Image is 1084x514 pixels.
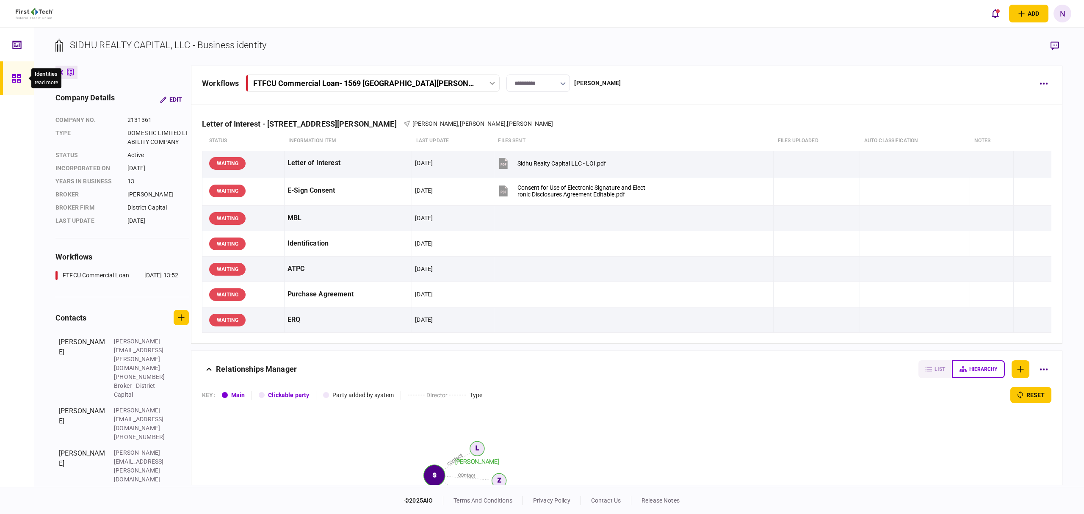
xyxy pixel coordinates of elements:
div: WAITING [209,185,246,197]
div: [DATE] [415,315,433,324]
a: FTFCU Commercial Loan[DATE] 13:52 [55,271,178,280]
div: District Capital [127,203,189,212]
div: workflows [55,251,189,263]
div: FTFCU Commercial Loan [63,271,129,280]
text: contact [458,472,476,479]
div: 13 [127,177,189,186]
div: SIDHU REALTY CAPITAL, LLC - Business identity [70,38,266,52]
div: [PERSON_NAME][EMAIL_ADDRESS][DOMAIN_NAME] [114,406,169,433]
div: WAITING [209,157,246,170]
div: ATPC [288,260,409,279]
div: KEY : [202,391,215,400]
div: Relationships Manager [216,360,297,378]
div: [PERSON_NAME][EMAIL_ADDRESS][PERSON_NAME][DOMAIN_NAME] [114,337,169,373]
th: files sent [494,131,773,151]
div: [DATE] [127,164,189,173]
div: [DATE] [415,290,433,298]
div: workflows [202,77,239,89]
div: [PERSON_NAME] [127,190,189,199]
button: Consent for Use of Electronic Signature and Electronic Disclosures Agreement Editable.pdf [497,181,645,200]
div: Clickable party [268,391,309,400]
div: MBL [288,209,409,228]
span: , [506,120,507,127]
button: Sidhu Realty Capital LLC - LOI.pdf [497,154,606,173]
th: status [202,131,285,151]
div: Main [231,391,245,400]
div: [PERSON_NAME] [574,79,621,88]
div: [PERSON_NAME] [59,337,105,399]
span: [PERSON_NAME] [507,120,553,127]
div: WAITING [209,314,246,326]
div: [PERSON_NAME] [59,406,105,442]
div: ERQ [288,310,409,329]
div: broker firm [55,203,119,212]
div: [DATE] 13:52 [144,271,179,280]
div: Identification [288,234,409,253]
th: Information item [284,131,412,151]
div: Letter of Interest - [STREET_ADDRESS][PERSON_NAME] [202,119,404,128]
div: Broker - District Capital [114,381,169,399]
div: [DATE] [415,214,433,222]
text: Z [498,477,501,484]
span: [PERSON_NAME] [460,120,506,127]
th: last update [412,131,494,151]
button: FTFCU Commercial Loan- 1569 [GEOGRAPHIC_DATA][PERSON_NAME] [246,75,500,92]
div: WAITING [209,238,246,250]
div: © 2025 AIO [404,496,443,505]
div: company details [55,92,115,107]
div: FTFCU Commercial Loan - 1569 [GEOGRAPHIC_DATA][PERSON_NAME] [253,79,474,88]
div: Type [470,391,483,400]
div: Type [55,129,119,146]
div: Sidhu Realty Capital LLC - LOI.pdf [517,160,606,167]
a: terms and conditions [454,497,512,504]
span: hierarchy [969,366,997,372]
div: Consent for Use of Electronic Signature and Electronic Disclosures Agreement Editable.pdf [517,184,645,198]
div: Party added by system [332,391,394,400]
a: release notes [642,497,680,504]
div: [DATE] [415,159,433,167]
text: S [433,472,436,478]
button: list [918,360,952,378]
button: Edit [153,92,189,107]
button: N [1054,5,1071,22]
button: open adding identity options [1009,5,1048,22]
div: status [55,151,119,160]
div: WAITING [209,263,246,276]
div: Broker [55,190,119,199]
div: company no. [55,116,119,124]
a: contact us [591,497,621,504]
th: Files uploaded [774,131,860,151]
div: Letter of Interest [288,154,409,173]
span: list [935,366,945,372]
div: [PHONE_NUMBER] [114,433,169,442]
div: [DATE] [127,216,189,225]
div: E-Sign Consent [288,181,409,200]
button: reset [1010,387,1051,403]
span: [PERSON_NAME] [412,120,459,127]
div: Purchase Agreement [288,285,409,304]
button: open notifications list [986,5,1004,22]
div: Identities [35,70,58,78]
div: WAITING [209,212,246,225]
img: client company logo [16,8,53,19]
div: [PERSON_NAME][EMAIL_ADDRESS][PERSON_NAME][DOMAIN_NAME] [114,448,169,484]
div: WAITING [209,288,246,301]
th: auto classification [860,131,970,151]
text: L [476,445,479,451]
div: years in business [55,177,119,186]
div: [PHONE_NUMBER] [114,484,169,493]
div: Active [127,151,189,160]
div: [DATE] [415,239,433,248]
div: [PERSON_NAME] [59,448,105,502]
div: 2131361 [127,116,189,124]
button: read more [35,80,58,86]
div: [DATE] [415,186,433,195]
th: notes [970,131,1014,151]
a: privacy policy [533,497,570,504]
div: DOMESTIC LIMITED LIABILITY COMPANY [127,129,189,146]
div: last update [55,216,119,225]
span: , [458,120,459,127]
div: contacts [55,312,86,323]
div: [PHONE_NUMBER] [114,373,169,381]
